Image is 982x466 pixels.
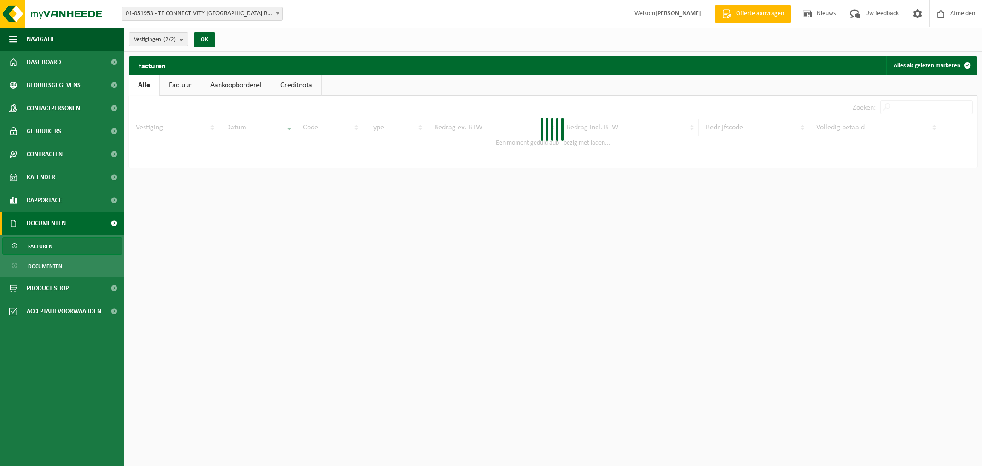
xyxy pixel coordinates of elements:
[27,74,81,97] span: Bedrijfsgegevens
[27,166,55,189] span: Kalender
[27,212,66,235] span: Documenten
[28,257,62,275] span: Documenten
[27,120,61,143] span: Gebruikers
[27,97,80,120] span: Contactpersonen
[27,300,101,323] span: Acceptatievoorwaarden
[27,143,63,166] span: Contracten
[27,51,61,74] span: Dashboard
[27,28,55,51] span: Navigatie
[27,277,69,300] span: Product Shop
[2,257,122,274] a: Documenten
[655,10,701,17] strong: [PERSON_NAME]
[129,56,175,74] h2: Facturen
[201,75,271,96] a: Aankoopborderel
[734,9,786,18] span: Offerte aanvragen
[27,189,62,212] span: Rapportage
[134,33,176,47] span: Vestigingen
[194,32,215,47] button: OK
[715,5,791,23] a: Offerte aanvragen
[886,56,976,75] button: Alles als gelezen markeren
[129,75,159,96] a: Alle
[163,36,176,42] count: (2/2)
[129,32,188,46] button: Vestigingen(2/2)
[122,7,282,20] span: 01-051953 - TE CONNECTIVITY BELGIUM BV - OOSTKAMP
[271,75,321,96] a: Creditnota
[122,7,283,21] span: 01-051953 - TE CONNECTIVITY BELGIUM BV - OOSTKAMP
[28,238,52,255] span: Facturen
[160,75,201,96] a: Factuur
[2,237,122,255] a: Facturen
